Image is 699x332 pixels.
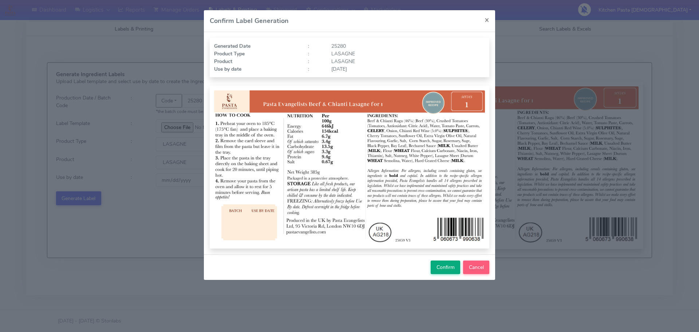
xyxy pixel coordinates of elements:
[210,16,289,26] h4: Confirm Label Generation
[431,261,460,274] button: Confirm
[485,15,489,25] span: ×
[214,58,232,65] strong: Product
[303,50,326,58] div: :
[326,50,490,58] div: LASAGNE
[326,58,490,65] div: LASAGNE
[214,90,485,244] img: Label Preview
[479,10,495,30] button: Close
[303,58,326,65] div: :
[326,65,490,73] div: [DATE]
[303,65,326,73] div: :
[463,261,489,274] button: Cancel
[214,66,241,73] strong: Use by date
[326,42,490,50] div: 25280
[303,42,326,50] div: :
[437,264,455,271] span: Confirm
[214,50,245,57] strong: Product Type
[214,43,250,50] strong: Generated Date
